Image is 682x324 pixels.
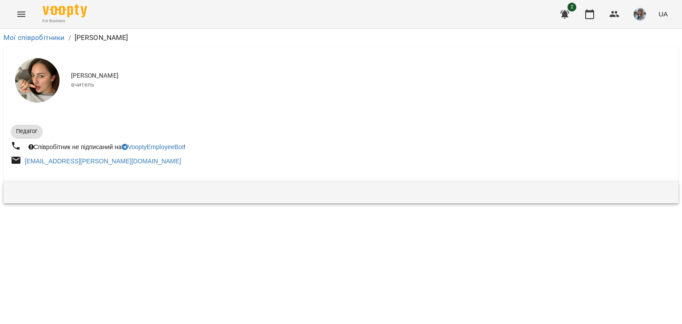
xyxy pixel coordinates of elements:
p: [PERSON_NAME] [75,32,128,43]
a: [EMAIL_ADDRESS][PERSON_NAME][DOMAIN_NAME] [25,158,181,165]
a: Мої співробітники [4,33,65,42]
a: VooptyEmployeeBot [122,143,184,150]
nav: breadcrumb [4,32,678,43]
img: Анна Карпінець [15,58,59,103]
span: [PERSON_NAME] [71,71,671,80]
img: 9bfab2bfb3752ce454f24909a0a4e31f.jpg [634,8,646,20]
button: UA [655,6,671,22]
span: Педагог [11,127,43,135]
div: Співробітник не підписаний на ! [27,141,187,153]
span: вчитель [71,80,671,89]
span: For Business [43,18,87,24]
button: Menu [11,4,32,25]
img: Voopty Logo [43,4,87,17]
span: 2 [567,3,576,12]
li: / [68,32,71,43]
span: UA [658,9,668,19]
